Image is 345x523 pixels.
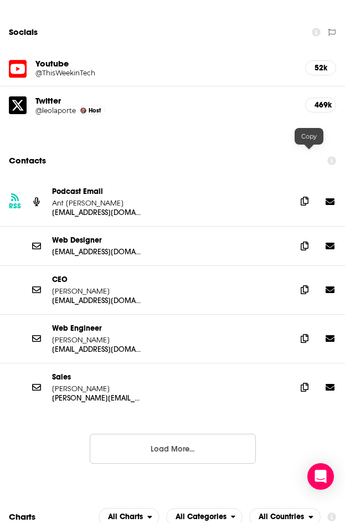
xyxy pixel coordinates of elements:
h2: Charts [9,511,35,522]
span: Host [89,107,101,114]
p: Sales [52,372,287,382]
h5: Youtube [35,58,296,69]
p: Web Engineer [52,324,287,333]
h5: @ThisWeekinTech [35,69,142,77]
p: [PERSON_NAME] [52,286,141,296]
h5: Twitter [35,95,296,106]
p: [EMAIL_ADDRESS][DOMAIN_NAME] [52,296,141,305]
p: [EMAIL_ADDRESS][DOMAIN_NAME] [52,247,141,257]
p: CEO [52,275,287,284]
span: All Charts [108,513,143,521]
button: Load More... [90,434,256,464]
p: [PERSON_NAME] [52,335,141,345]
h3: RSS [9,202,21,211]
p: Ant [PERSON_NAME] [52,198,141,208]
p: [EMAIL_ADDRESS][DOMAIN_NAME] [52,345,141,354]
span: All Countries [259,513,304,521]
h2: Contacts [9,150,46,171]
a: @ThisWeekinTech [35,69,296,77]
p: Web Designer [52,235,287,245]
h2: Socials [9,22,38,43]
p: [PERSON_NAME][EMAIL_ADDRESS][DOMAIN_NAME] [52,393,141,403]
a: @leolaporte [35,106,76,115]
p: Podcast Email [52,187,287,196]
h5: 469k [315,100,327,110]
img: Leo Laporte [80,107,86,114]
div: Copy [295,128,323,145]
div: Open Intercom Messenger [307,463,334,490]
p: [EMAIL_ADDRESS][DOMAIN_NAME] [52,208,141,217]
p: [PERSON_NAME] [52,384,141,393]
span: All Categories [176,513,226,521]
h5: 52k [315,63,327,73]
